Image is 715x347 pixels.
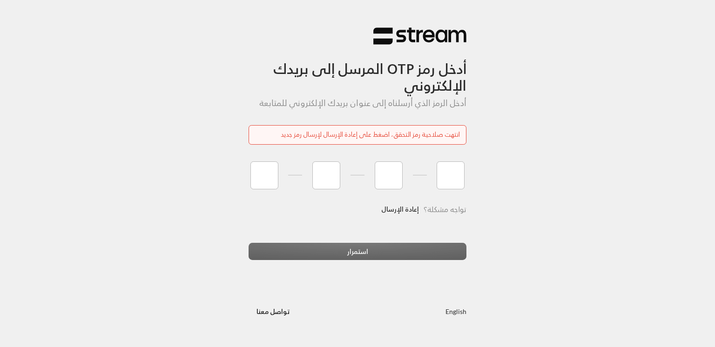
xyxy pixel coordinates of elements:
[255,130,460,140] div: انتهت صلاحية رمز التحقق، اضغط على إعادة الإرسال لإرسال رمز جديد
[249,306,297,317] a: تواصل معنا
[249,98,466,108] h5: أدخل الرمز الذي أرسلناه إلى عنوان بريدك الإلكتروني للمتابعة
[249,45,466,94] h3: أدخل رمز OTP المرسل إلى بريدك الإلكتروني
[381,200,419,219] a: إعادة الإرسال
[424,203,466,216] span: تواجه مشكلة؟
[373,27,466,45] img: Stream Logo
[445,302,466,320] a: English
[249,302,297,320] button: تواصل معنا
